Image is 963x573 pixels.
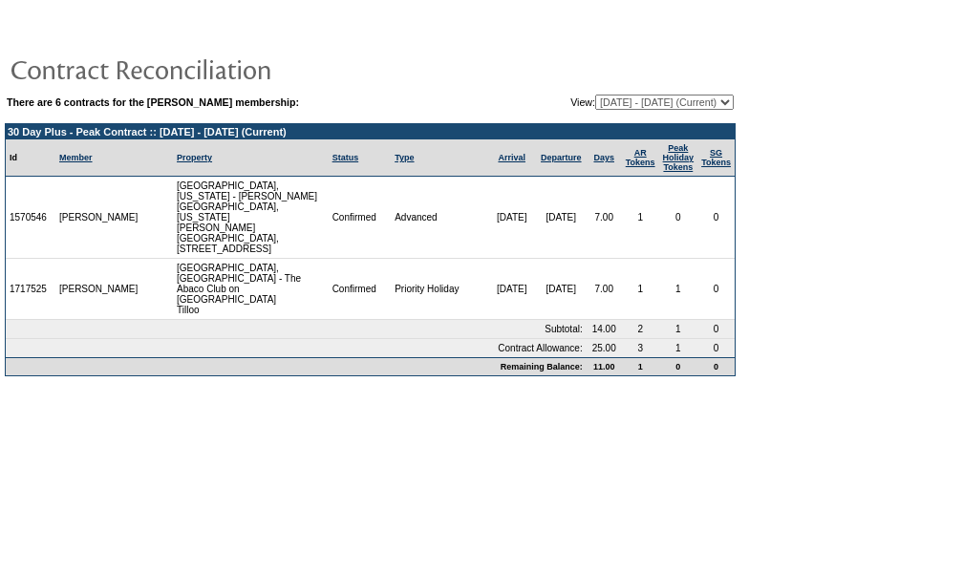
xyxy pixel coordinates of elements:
[7,96,299,108] b: There are 6 contracts for the [PERSON_NAME] membership:
[701,148,731,167] a: SGTokens
[474,95,734,110] td: View:
[329,259,392,320] td: Confirmed
[659,339,698,357] td: 1
[391,259,487,320] td: Priority Holiday
[659,320,698,339] td: 1
[173,177,329,259] td: [GEOGRAPHIC_DATA], [US_STATE] - [PERSON_NAME][GEOGRAPHIC_DATA], [US_STATE] [PERSON_NAME][GEOGRAPH...
[541,153,582,162] a: Departure
[6,259,55,320] td: 1717525
[622,339,659,357] td: 3
[663,143,695,172] a: Peak HolidayTokens
[6,139,55,177] td: Id
[659,259,698,320] td: 1
[536,259,587,320] td: [DATE]
[6,177,55,259] td: 1570546
[536,177,587,259] td: [DATE]
[659,357,698,375] td: 0
[697,320,735,339] td: 0
[587,339,622,357] td: 25.00
[391,177,487,259] td: Advanced
[10,50,392,88] img: pgTtlContractReconciliation.gif
[622,320,659,339] td: 2
[587,177,622,259] td: 7.00
[55,259,142,320] td: [PERSON_NAME]
[487,177,535,259] td: [DATE]
[587,320,622,339] td: 14.00
[587,357,622,375] td: 11.00
[329,177,392,259] td: Confirmed
[6,320,587,339] td: Subtotal:
[659,177,698,259] td: 0
[6,124,735,139] td: 30 Day Plus - Peak Contract :: [DATE] - [DATE] (Current)
[626,148,655,167] a: ARTokens
[622,177,659,259] td: 1
[587,259,622,320] td: 7.00
[593,153,614,162] a: Days
[487,259,535,320] td: [DATE]
[498,153,525,162] a: Arrival
[622,357,659,375] td: 1
[177,153,212,162] a: Property
[697,357,735,375] td: 0
[6,339,587,357] td: Contract Allowance:
[332,153,359,162] a: Status
[697,339,735,357] td: 0
[59,153,93,162] a: Member
[173,259,329,320] td: [GEOGRAPHIC_DATA], [GEOGRAPHIC_DATA] - The Abaco Club on [GEOGRAPHIC_DATA] Tilloo
[395,153,414,162] a: Type
[622,259,659,320] td: 1
[55,177,142,259] td: [PERSON_NAME]
[697,259,735,320] td: 0
[697,177,735,259] td: 0
[6,357,587,375] td: Remaining Balance:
